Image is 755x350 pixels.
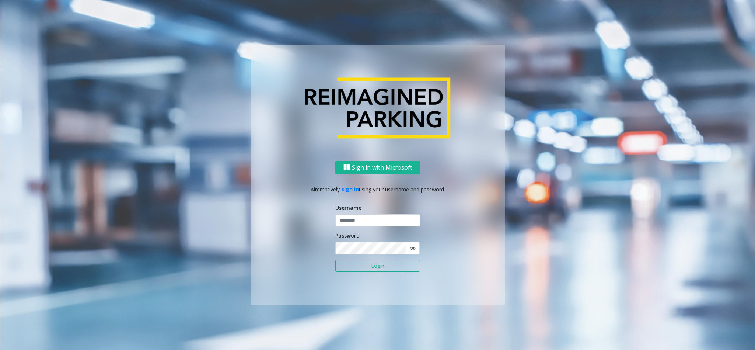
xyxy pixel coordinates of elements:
label: Password [335,232,360,239]
a: sign in [341,186,359,193]
button: Login [335,260,420,272]
p: Alternatively, using your username and password. [258,185,497,193]
label: Username [335,204,361,212]
button: Sign in with Microsoft [335,160,420,174]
